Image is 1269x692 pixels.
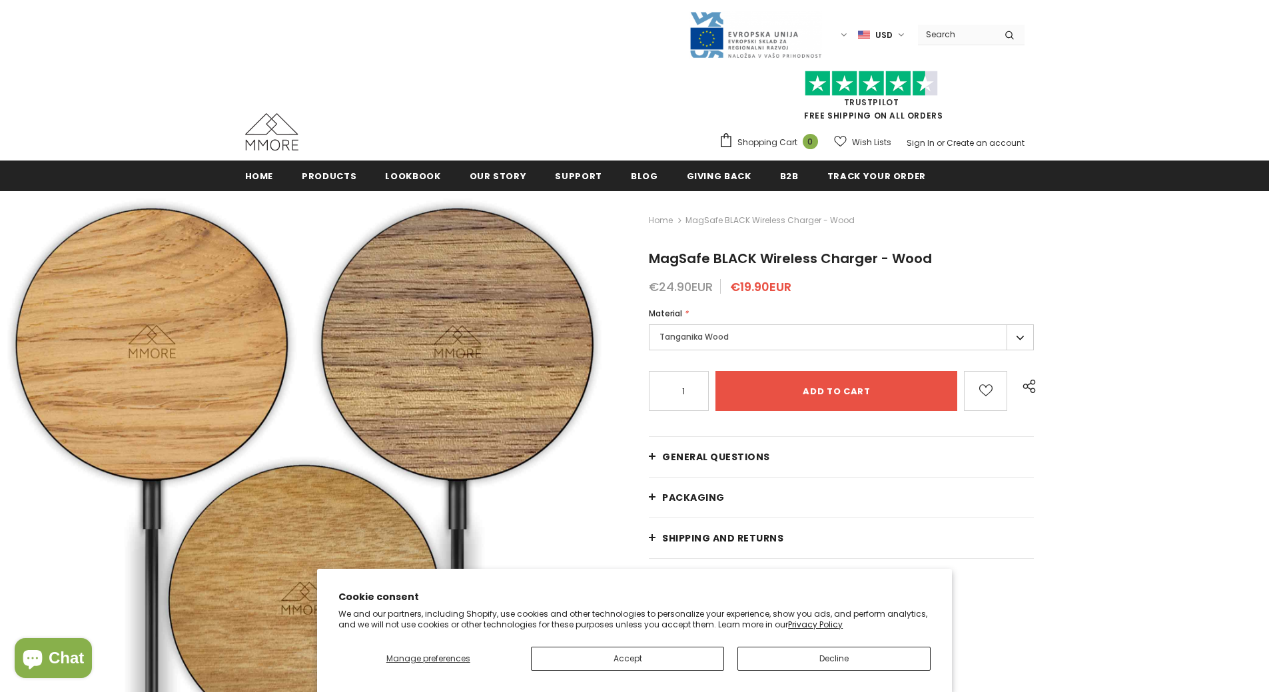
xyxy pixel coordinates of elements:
[737,136,797,149] span: Shopping Cart
[385,170,440,182] span: Lookbook
[245,113,298,151] img: MMORE Cases
[649,478,1034,518] a: PACKAGING
[858,29,870,41] img: USD
[852,136,891,149] span: Wish Lists
[245,161,274,190] a: Home
[788,619,843,630] a: Privacy Policy
[685,212,855,228] span: MagSafe BLACK Wireless Charger - Wood
[662,491,725,504] span: PACKAGING
[719,77,1025,121] span: FREE SHIPPING ON ALL ORDERS
[689,29,822,40] a: Javni Razpis
[338,609,931,629] p: We and our partners, including Shopify, use cookies and other technologies to personalize your ex...
[649,212,673,228] a: Home
[555,161,602,190] a: support
[662,531,783,545] span: Shipping and returns
[470,170,527,182] span: Our Story
[730,278,791,295] span: €19.90EUR
[649,249,932,268] span: MagSafe BLACK Wireless Charger - Wood
[649,437,1034,477] a: General Questions
[385,161,440,190] a: Lookbook
[338,590,931,604] h2: Cookie consent
[649,324,1034,350] label: Tanganika Wood
[780,170,799,182] span: B2B
[662,450,770,464] span: General Questions
[386,653,470,664] span: Manage preferences
[918,25,995,44] input: Search Site
[803,134,818,149] span: 0
[907,137,935,149] a: Sign In
[844,97,899,108] a: Trustpilot
[827,161,926,190] a: Track your order
[834,131,891,154] a: Wish Lists
[631,161,658,190] a: Blog
[470,161,527,190] a: Our Story
[531,647,724,671] button: Accept
[338,647,518,671] button: Manage preferences
[649,278,713,295] span: €24.90EUR
[937,137,945,149] span: or
[737,647,931,671] button: Decline
[687,170,751,182] span: Giving back
[875,29,893,42] span: USD
[649,308,682,319] span: Material
[555,170,602,182] span: support
[302,170,356,182] span: Products
[689,11,822,59] img: Javni Razpis
[827,170,926,182] span: Track your order
[947,137,1025,149] a: Create an account
[687,161,751,190] a: Giving back
[805,71,938,97] img: Trust Pilot Stars
[780,161,799,190] a: B2B
[715,371,957,411] input: Add to cart
[719,133,825,153] a: Shopping Cart 0
[302,161,356,190] a: Products
[11,638,96,681] inbox-online-store-chat: Shopify online store chat
[245,170,274,182] span: Home
[649,518,1034,558] a: Shipping and returns
[631,170,658,182] span: Blog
